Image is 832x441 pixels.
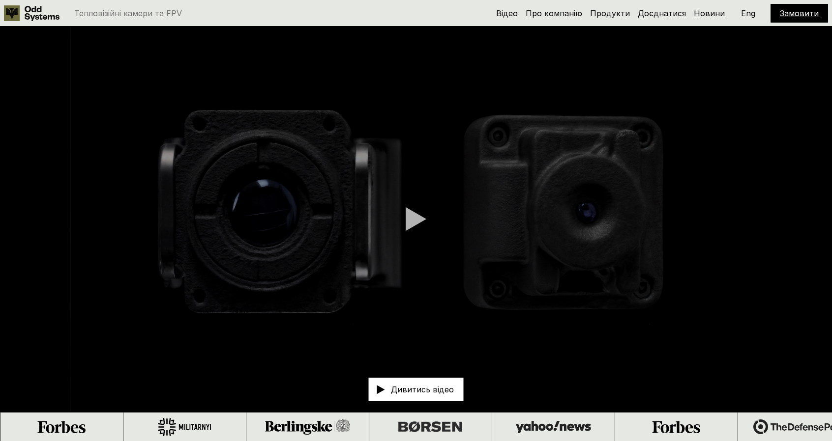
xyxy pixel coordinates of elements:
[74,9,182,17] p: Тепловізійні камери та FPV
[590,8,630,18] a: Продукти
[741,9,755,17] p: Eng
[496,8,518,18] a: Відео
[780,8,819,18] a: Замовити
[638,8,686,18] a: Доєднатися
[391,386,454,393] p: Дивитись відео
[694,8,725,18] a: Новини
[526,8,582,18] a: Про компанію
